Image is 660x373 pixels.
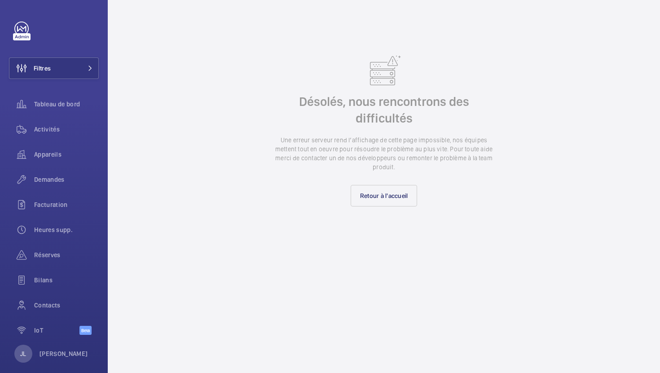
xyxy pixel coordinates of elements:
a: Retour à l'accueil [351,185,418,206]
span: Heures supp. [34,225,99,234]
span: Appareils [34,150,99,159]
p: JL [20,349,26,358]
span: Tableau de bord [34,100,99,109]
h2: Désolés, nous rencontrons des difficultés [272,93,496,127]
span: Demandes [34,175,99,184]
p: Une erreur serveur rend l’affichage de cette page impossible, nos équipes mettent tout en oeuvre ... [272,136,496,171]
span: IoT [34,326,79,335]
button: Filtres [9,57,99,79]
span: Bilans [34,276,99,285]
span: Réserves [34,250,99,259]
span: Contacts [34,301,99,310]
span: Filtres [34,64,51,73]
span: Beta [79,326,92,335]
span: Facturation [34,200,99,209]
span: Activités [34,125,99,134]
p: [PERSON_NAME] [40,349,88,358]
